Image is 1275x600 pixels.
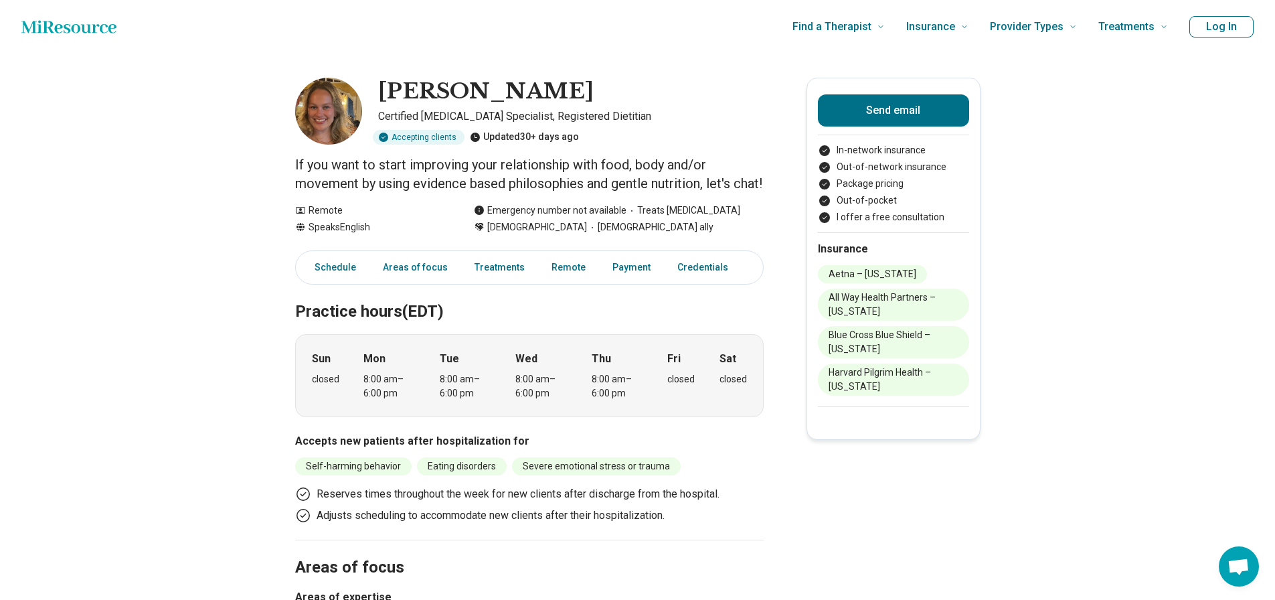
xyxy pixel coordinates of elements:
img: Elena Higgins, Certified Eating Disorder Specialist [295,78,362,145]
span: [DEMOGRAPHIC_DATA] ally [587,220,713,234]
div: Emergency number not available [474,204,626,218]
div: Accepting clients [373,130,464,145]
strong: Wed [515,351,537,367]
strong: Thu [592,351,611,367]
span: Find a Therapist [792,17,871,36]
li: Harvard Pilgrim Health – [US_STATE] [818,364,969,396]
li: Self-harming behavior [295,457,412,475]
li: Aetna – [US_STATE] [818,265,927,283]
div: When does the program meet? [295,334,764,417]
div: closed [667,372,695,386]
span: Treats [MEDICAL_DATA] [626,204,740,218]
div: Speaks English [295,220,447,234]
h2: Areas of focus [295,524,764,579]
a: Treatments [466,254,533,281]
p: Adjusts scheduling to accommodate new clients after their hospitalization. [317,508,665,524]
p: Certified [MEDICAL_DATA] Specialist, Registered Dietitian [378,108,764,125]
a: Credentials [669,254,744,281]
a: Payment [604,254,659,281]
div: 8:00 am – 6:00 pm [592,372,643,400]
button: Log In [1189,16,1254,37]
div: closed [719,372,747,386]
p: If you want to start improving your relationship with food, body and/or movement by using evidenc... [295,155,764,193]
h2: Insurance [818,241,969,257]
div: Updated 30+ days ago [470,130,579,145]
a: Remote [543,254,594,281]
span: Provider Types [990,17,1064,36]
li: I offer a free consultation [818,210,969,224]
div: Remote [295,204,447,218]
li: In-network insurance [818,143,969,157]
strong: Fri [667,351,681,367]
strong: Mon [363,351,386,367]
div: 8:00 am – 6:00 pm [363,372,415,400]
a: Areas of focus [375,254,456,281]
div: closed [312,372,339,386]
strong: Tue [440,351,459,367]
li: All Way Health Partners – [US_STATE] [818,289,969,321]
a: Home page [21,13,116,40]
li: Out-of-pocket [818,194,969,208]
a: Schedule [299,254,364,281]
p: Reserves times throughout the week for new clients after discharge from the hospital. [317,486,719,502]
span: Treatments [1098,17,1155,36]
h2: Practice hours (EDT) [295,269,764,323]
span: [DEMOGRAPHIC_DATA] [487,220,587,234]
button: Send email [818,94,969,127]
h3: Accepts new patients after hospitalization for [295,433,764,449]
li: Package pricing [818,177,969,191]
div: 8:00 am – 6:00 pm [515,372,567,400]
span: Insurance [906,17,955,36]
li: Blue Cross Blue Shield – [US_STATE] [818,326,969,358]
ul: Payment options [818,143,969,224]
li: Severe emotional stress or trauma [512,457,681,475]
li: Out-of-network insurance [818,160,969,174]
div: Open chat [1219,546,1259,587]
strong: Sun [312,351,331,367]
strong: Sat [719,351,736,367]
h1: [PERSON_NAME] [378,78,594,106]
div: 8:00 am – 6:00 pm [440,372,491,400]
li: Eating disorders [417,457,507,475]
